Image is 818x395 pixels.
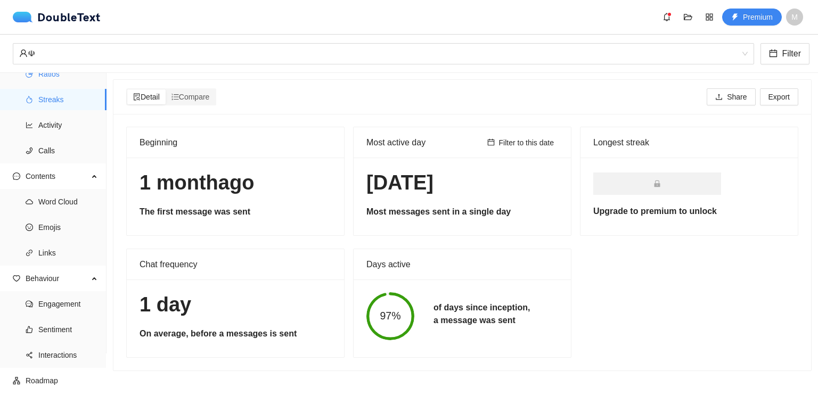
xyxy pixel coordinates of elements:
[140,327,331,340] h5: On average, before a messages is sent
[38,242,98,264] span: Links
[707,88,755,105] button: uploadShare
[760,43,809,64] button: calendarFilter
[13,275,20,282] span: heart
[26,96,33,103] span: fire
[38,89,98,110] span: Streaks
[19,44,748,64] span: ☫
[140,249,331,279] div: Chat frequency
[26,121,33,129] span: line-chart
[38,319,98,340] span: Sentiment
[171,93,210,101] span: Compare
[26,326,33,333] span: like
[26,166,88,187] span: Contents
[26,147,33,154] span: phone
[26,300,33,308] span: comment
[653,180,661,187] span: lock
[38,217,98,238] span: Emojis
[768,91,790,103] span: Export
[366,127,483,158] div: Most active day
[133,93,160,101] span: Detail
[140,292,331,317] h1: 1 day
[760,88,798,105] button: Export
[366,311,414,322] span: 97%
[26,249,33,257] span: link
[366,205,558,218] h5: Most messages sent in a single day
[13,12,101,22] a: logoDoubleText
[701,9,718,26] button: appstore
[731,13,739,22] span: thunderbolt
[722,9,782,26] button: thunderboltPremium
[701,13,717,21] span: appstore
[19,44,738,64] div: ☫
[433,301,530,327] h5: of days since inception, a message was sent
[593,136,785,149] div: Longest streak
[715,93,723,102] span: upload
[26,224,33,231] span: smile
[366,170,558,195] h1: [DATE]
[26,370,98,391] span: Roadmap
[483,136,559,149] button: calendarFilter to this date
[26,268,88,289] span: Behaviour
[499,137,554,149] span: Filter to this date
[26,198,33,205] span: cloud
[593,205,785,218] h5: Upgrade to premium to unlock
[38,114,98,136] span: Activity
[659,13,675,21] span: bell
[680,9,697,26] button: folder-open
[26,70,33,78] span: pie-chart
[782,47,801,60] span: Filter
[13,172,20,180] span: message
[13,12,101,22] div: DoubleText
[13,377,20,384] span: apartment
[140,127,331,158] div: Beginning
[791,9,798,26] span: M
[38,293,98,315] span: Engagement
[487,138,495,147] span: calendar
[171,93,179,101] span: ordered-list
[366,249,558,279] div: Days active
[26,351,33,359] span: share-alt
[38,140,98,161] span: Calls
[140,205,331,218] h5: The first message was sent
[38,344,98,366] span: Interactions
[727,91,747,103] span: Share
[743,11,773,23] span: Premium
[133,93,141,101] span: file-search
[19,49,28,57] span: user
[658,9,675,26] button: bell
[769,49,778,59] span: calendar
[680,13,696,21] span: folder-open
[140,170,331,195] h1: 1 month ago
[13,12,37,22] img: logo
[38,63,98,85] span: Ratios
[38,191,98,212] span: Word Cloud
